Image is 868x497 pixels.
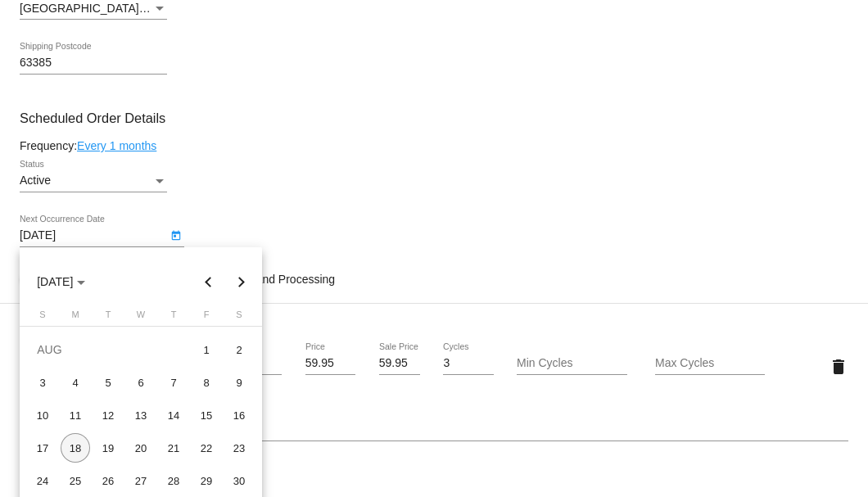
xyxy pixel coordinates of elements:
td: August 6, 2025 [124,366,157,399]
div: 7 [159,368,188,397]
th: Saturday [223,309,255,326]
th: Thursday [157,309,190,326]
td: August 17, 2025 [26,431,59,464]
div: 10 [28,400,57,430]
div: 19 [93,433,123,463]
div: 16 [224,400,254,430]
button: Previous month [192,265,225,298]
td: August 4, 2025 [59,366,92,399]
td: August 11, 2025 [59,399,92,431]
th: Sunday [26,309,59,326]
td: August 30, 2025 [223,464,255,497]
div: 17 [28,433,57,463]
span: [DATE] [37,275,85,288]
td: August 25, 2025 [59,464,92,497]
div: 4 [61,368,90,397]
div: 28 [159,466,188,495]
div: 29 [192,466,221,495]
td: August 23, 2025 [223,431,255,464]
div: 24 [28,466,57,495]
div: 22 [192,433,221,463]
td: August 7, 2025 [157,366,190,399]
td: August 8, 2025 [190,366,223,399]
td: August 27, 2025 [124,464,157,497]
div: 5 [93,368,123,397]
td: August 13, 2025 [124,399,157,431]
div: 11 [61,400,90,430]
td: August 29, 2025 [190,464,223,497]
td: August 3, 2025 [26,366,59,399]
td: August 9, 2025 [223,366,255,399]
div: 14 [159,400,188,430]
td: August 5, 2025 [92,366,124,399]
td: August 18, 2025 [59,431,92,464]
td: August 10, 2025 [26,399,59,431]
div: 18 [61,433,90,463]
div: 13 [126,400,156,430]
th: Tuesday [92,309,124,326]
div: 2 [224,335,254,364]
td: August 22, 2025 [190,431,223,464]
td: August 24, 2025 [26,464,59,497]
td: AUG [26,333,190,366]
td: August 21, 2025 [157,431,190,464]
td: August 26, 2025 [92,464,124,497]
td: August 28, 2025 [157,464,190,497]
td: August 12, 2025 [92,399,124,431]
div: 1 [192,335,221,364]
div: 6 [126,368,156,397]
th: Wednesday [124,309,157,326]
td: August 20, 2025 [124,431,157,464]
td: August 2, 2025 [223,333,255,366]
div: 15 [192,400,221,430]
div: 21 [159,433,188,463]
div: 9 [224,368,254,397]
button: Choose month and year [24,265,98,298]
button: Next month [225,265,258,298]
th: Friday [190,309,223,326]
th: Monday [59,309,92,326]
td: August 1, 2025 [190,333,223,366]
div: 30 [224,466,254,495]
td: August 15, 2025 [190,399,223,431]
div: 26 [93,466,123,495]
div: 8 [192,368,221,397]
div: 27 [126,466,156,495]
div: 20 [126,433,156,463]
div: 23 [224,433,254,463]
td: August 19, 2025 [92,431,124,464]
div: 12 [93,400,123,430]
td: August 14, 2025 [157,399,190,431]
div: 3 [28,368,57,397]
div: 25 [61,466,90,495]
td: August 16, 2025 [223,399,255,431]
